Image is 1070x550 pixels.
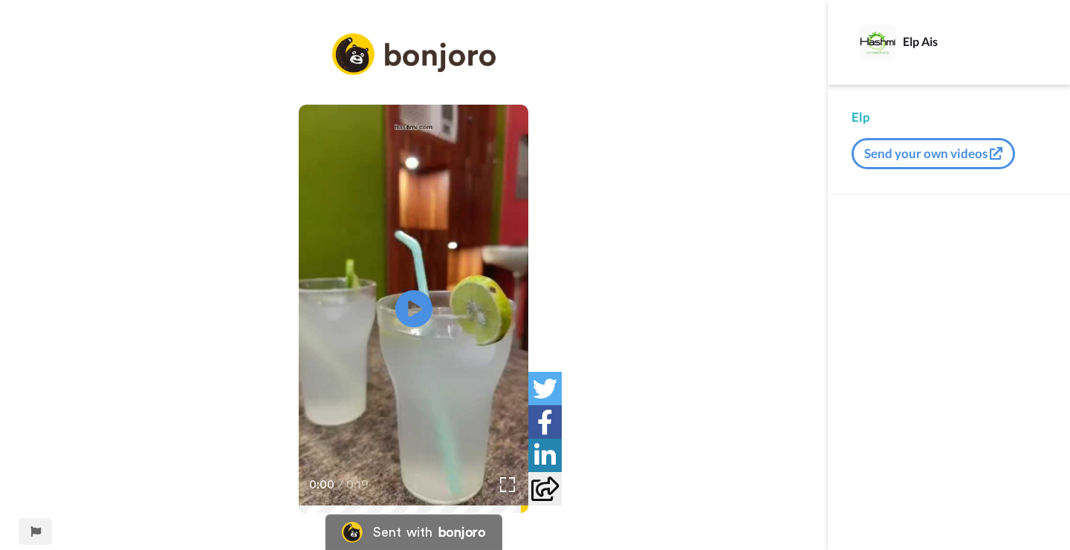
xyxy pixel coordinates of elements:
span: 0:19 [346,476,372,494]
span: 0:00 [309,476,335,494]
button: Send your own videos [852,138,1015,169]
div: Elp [852,108,1046,126]
img: Full screen [500,477,515,492]
div: Sent with [373,526,432,539]
div: Elp Ais [903,34,1045,48]
img: Profile Image [860,24,895,60]
img: logo_full.png [332,33,496,76]
div: bonjoro [438,526,486,539]
span: / [338,476,343,494]
a: Bonjoro LogoSent withbonjoro [325,514,502,550]
img: Bonjoro Logo [342,522,363,543]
